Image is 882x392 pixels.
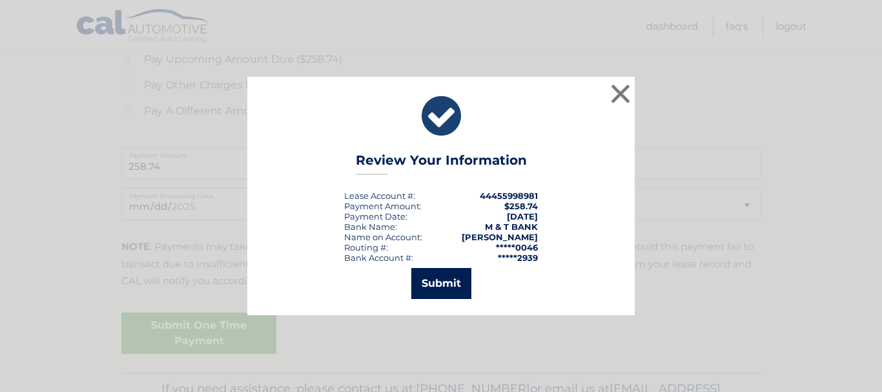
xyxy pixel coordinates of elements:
[344,191,415,201] div: Lease Account #:
[344,253,413,263] div: Bank Account #:
[356,152,527,175] h3: Review Your Information
[344,232,422,242] div: Name on Account:
[462,232,538,242] strong: [PERSON_NAME]
[344,201,422,211] div: Payment Amount:
[485,222,538,232] strong: M & T BANK
[480,191,538,201] strong: 44455998981
[507,211,538,222] span: [DATE]
[344,211,405,222] span: Payment Date
[344,211,407,222] div: :
[411,268,471,299] button: Submit
[504,201,538,211] span: $258.74
[344,242,388,253] div: Routing #:
[344,222,397,232] div: Bank Name:
[608,81,633,107] button: ×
